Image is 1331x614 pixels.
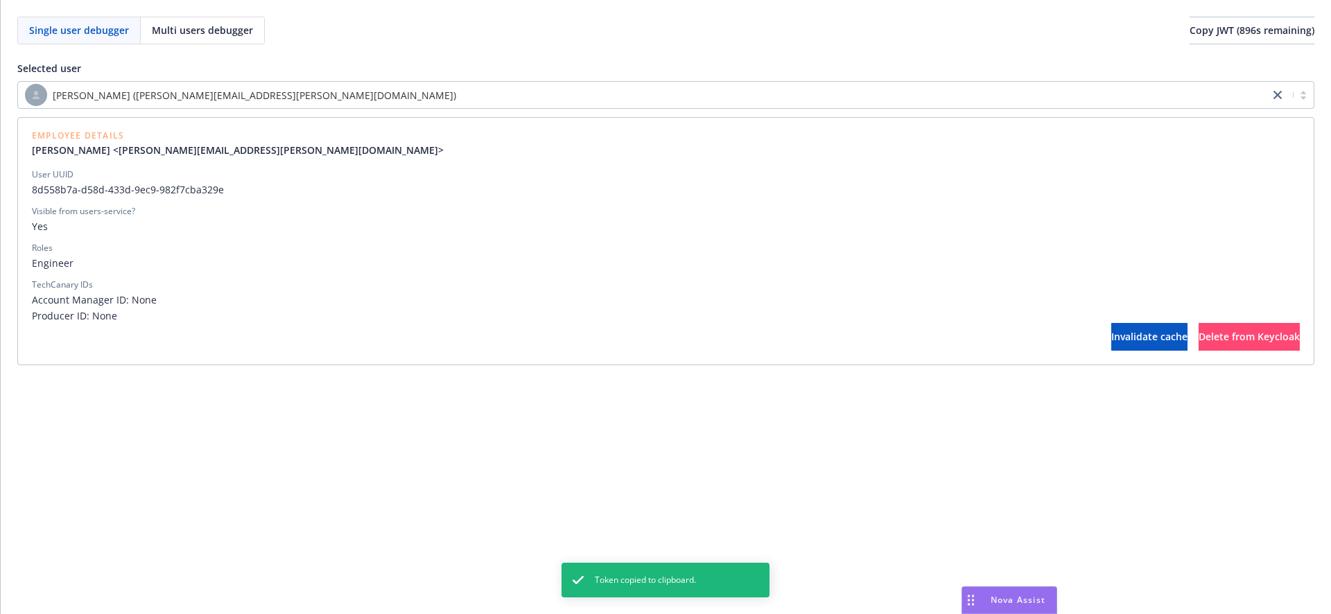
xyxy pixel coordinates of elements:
[29,23,129,37] span: Single user debugger
[32,132,455,140] span: Employee Details
[1199,323,1300,351] button: Delete from Keycloak
[32,308,1300,323] span: Producer ID: None
[32,279,93,291] div: TechCanary IDs
[1190,17,1314,44] button: Copy JWT (896s remaining)
[962,586,1057,614] button: Nova Assist
[962,587,980,613] div: Drag to move
[32,168,73,181] div: User UUID
[1199,330,1300,343] span: Delete from Keycloak
[991,594,1045,606] span: Nova Assist
[32,292,1300,307] span: Account Manager ID: None
[32,256,1300,270] span: Engineer
[1190,24,1314,37] span: Copy JWT ( 896 s remaining)
[32,143,455,157] a: [PERSON_NAME] <[PERSON_NAME][EMAIL_ADDRESS][PERSON_NAME][DOMAIN_NAME]>
[32,182,1300,197] span: 8d558b7a-d58d-433d-9ec9-982f7cba329e
[152,23,253,37] span: Multi users debugger
[25,84,1262,106] span: [PERSON_NAME] ([PERSON_NAME][EMAIL_ADDRESS][PERSON_NAME][DOMAIN_NAME])
[53,88,456,103] span: [PERSON_NAME] ([PERSON_NAME][EMAIL_ADDRESS][PERSON_NAME][DOMAIN_NAME])
[17,62,81,75] span: Selected user
[1111,323,1188,351] button: Invalidate cache
[1111,330,1188,343] span: Invalidate cache
[32,242,53,254] div: Roles
[1269,87,1286,103] a: close
[32,219,1300,234] span: Yes
[32,205,135,218] div: Visible from users-service?
[595,574,696,586] span: Token copied to clipboard.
